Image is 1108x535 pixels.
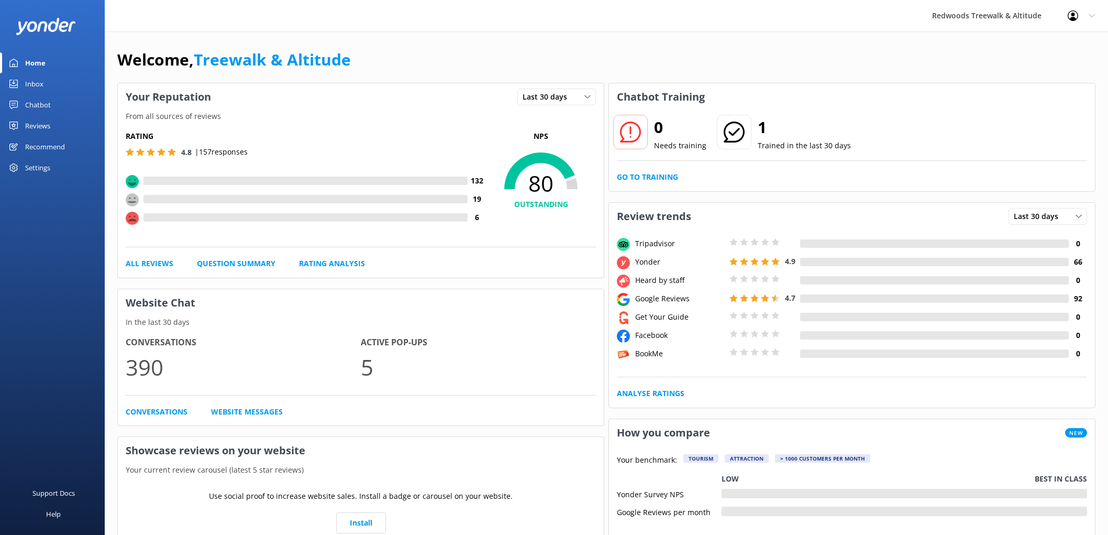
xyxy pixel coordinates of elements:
h5: Rating [126,130,486,142]
p: Low [722,473,739,485]
h2: 0 [654,115,706,140]
a: Conversations [126,406,187,418]
div: Tripadvisor [633,238,727,249]
h2: 1 [758,115,851,140]
p: Your benchmark: [617,454,677,467]
p: From all sources of reviews [118,111,604,122]
a: Website Messages [211,406,283,418]
div: Google Reviews per month [617,507,722,516]
h4: 0 [1069,238,1087,249]
div: Inbox [25,73,43,94]
h4: 6 [468,212,486,223]
p: In the last 30 days [118,316,604,328]
div: Chatbot [25,94,51,115]
p: Use social proof to increase website sales. Install a badge or carousel on your website. [209,490,513,502]
h4: 0 [1069,348,1087,359]
img: yonder-white-logo.png [16,18,76,35]
div: Heard by staff [633,275,727,286]
span: 80 [486,170,596,196]
div: Facebook [633,330,727,341]
div: > 1000 customers per month [775,454,870,463]
span: Last 30 days [523,91,573,103]
p: NPS [486,130,596,142]
span: 4.9 [785,256,795,266]
h4: Active Pop-ups [361,336,596,350]
span: 4.8 [181,147,192,157]
a: Treewalk & Altitude [194,49,351,70]
span: New [1065,428,1087,438]
div: Get Your Guide [633,311,727,323]
h4: 19 [468,193,486,205]
h1: Welcome, [117,47,351,72]
h3: Showcase reviews on your website [118,437,604,464]
p: 5 [361,350,596,385]
a: Rating Analysis [299,258,365,269]
h3: Your Reputation [118,83,219,111]
p: Needs training [654,140,706,151]
a: Question Summary [197,258,275,269]
h4: Conversations [126,336,361,350]
h4: 92 [1069,293,1087,304]
div: Reviews [25,115,50,136]
div: Home [25,52,46,73]
h3: Website Chat [118,289,604,316]
p: Your current review carousel (latest 5 star reviews) [118,464,604,476]
div: Tourism [683,454,718,463]
span: 4.7 [785,293,795,303]
h4: 0 [1069,275,1087,286]
p: 390 [126,350,361,385]
h4: 0 [1069,330,1087,341]
p: | 157 responses [195,146,248,158]
div: Yonder Survey NPS [617,489,722,498]
div: Support Docs [32,483,75,504]
div: Help [46,504,61,525]
div: Settings [25,157,50,178]
p: Trained in the last 30 days [758,140,851,151]
h3: How you compare [609,419,718,446]
a: All Reviews [126,258,173,269]
div: Attraction [725,454,769,463]
h4: 132 [468,175,486,187]
span: Last 30 days [1014,211,1065,222]
a: Analyse Ratings [617,388,684,399]
h4: 66 [1069,256,1087,268]
p: Best in class [1035,473,1087,485]
h4: OUTSTANDING [486,199,596,210]
div: Google Reviews [633,293,727,304]
div: BookMe [633,348,727,359]
div: Yonder [633,256,727,268]
a: Go to Training [617,171,678,183]
h4: 0 [1069,311,1087,323]
div: Recommend [25,136,65,157]
h3: Chatbot Training [609,83,713,111]
h3: Review trends [609,203,699,230]
a: Install [336,512,386,533]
